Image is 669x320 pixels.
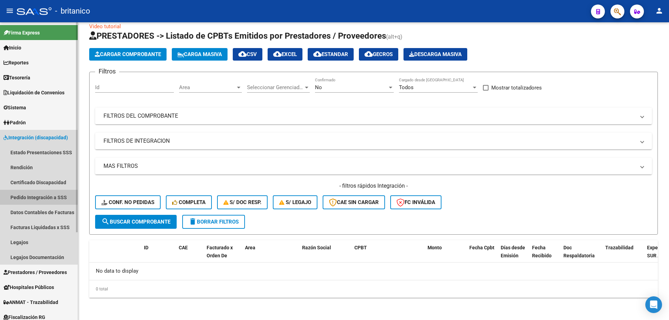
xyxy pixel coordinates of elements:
[89,48,167,61] button: Cargar Comprobante
[467,240,498,271] datatable-header-cell: Fecha Cpbt
[189,217,197,226] mat-icon: delete
[204,240,242,271] datatable-header-cell: Facturado x Orden De
[645,296,662,313] div: Open Intercom Messenger
[532,245,552,258] span: Fecha Recibido
[428,245,442,250] span: Monto
[403,48,467,61] app-download-masive: Descarga masiva de comprobantes (adjuntos)
[501,245,525,258] span: Días desde Emisión
[561,240,602,271] datatable-header-cell: Doc Respaldatoria
[247,84,303,91] span: Seleccionar Gerenciador
[313,51,348,57] span: Estandar
[399,84,414,91] span: Todos
[3,89,64,96] span: Liquidación de Convenios
[3,59,29,67] span: Reportes
[3,44,21,52] span: Inicio
[329,199,379,205] span: CAE SIN CARGAR
[166,195,212,209] button: Completa
[141,240,176,271] datatable-header-cell: ID
[238,50,247,58] mat-icon: cloud_download
[89,263,658,280] div: No data to display
[95,67,119,76] h3: Filtros
[364,51,393,57] span: Gecros
[95,108,652,124] mat-expansion-panel-header: FILTROS DEL COMPROBANTE
[207,245,233,258] span: Facturado x Orden De
[352,240,425,271] datatable-header-cell: CPBT
[179,245,188,250] span: CAE
[217,195,268,209] button: S/ Doc Resp.
[313,50,322,58] mat-icon: cloud_download
[409,51,462,57] span: Descarga Masiva
[268,48,302,61] button: EXCEL
[3,268,67,276] span: Prestadores / Proveedores
[529,240,561,271] datatable-header-cell: Fecha Recibido
[95,133,652,149] mat-expansion-panel-header: FILTROS DE INTEGRACION
[95,51,161,57] span: Cargar Comprobante
[101,217,110,226] mat-icon: search
[386,33,402,40] span: (alt+q)
[308,48,354,61] button: Estandar
[95,158,652,174] mat-expansion-panel-header: MAS FILTROS
[182,215,245,229] button: Borrar Filtros
[273,51,297,57] span: EXCEL
[55,3,90,19] span: - britanico
[302,245,331,250] span: Razón Social
[390,195,441,209] button: FC Inválida
[101,199,154,205] span: Conf. no pedidas
[95,215,177,229] button: Buscar Comprobante
[605,245,633,250] span: Trazabilidad
[469,245,494,250] span: Fecha Cpbt
[3,119,26,126] span: Padrón
[425,240,467,271] datatable-header-cell: Monto
[323,195,385,209] button: CAE SIN CARGAR
[238,51,257,57] span: CSV
[3,134,68,141] span: Integración (discapacidad)
[172,199,206,205] span: Completa
[245,245,255,250] span: Area
[315,84,322,91] span: No
[403,48,467,61] button: Descarga Masiva
[498,240,529,271] datatable-header-cell: Días desde Emisión
[89,280,658,298] div: 0 total
[89,23,121,30] a: Video tutorial
[397,199,435,205] span: FC Inválida
[3,283,54,291] span: Hospitales Públicos
[273,50,282,58] mat-icon: cloud_download
[354,245,367,250] span: CPBT
[655,7,663,15] mat-icon: person
[176,240,204,271] datatable-header-cell: CAE
[103,112,635,120] mat-panel-title: FILTROS DEL COMPROBANTE
[563,245,595,258] span: Doc Respaldatoria
[299,240,352,271] datatable-header-cell: Razón Social
[279,199,311,205] span: S/ legajo
[89,31,386,41] span: PRESTADORES -> Listado de CPBTs Emitidos por Prestadores / Proveedores
[242,240,289,271] datatable-header-cell: Area
[359,48,398,61] button: Gecros
[3,29,40,37] span: Firma Express
[189,219,239,225] span: Borrar Filtros
[3,104,26,111] span: Sistema
[273,195,317,209] button: S/ legajo
[364,50,373,58] mat-icon: cloud_download
[6,7,14,15] mat-icon: menu
[3,298,58,306] span: ANMAT - Trazabilidad
[103,137,635,145] mat-panel-title: FILTROS DE INTEGRACION
[103,162,635,170] mat-panel-title: MAS FILTROS
[95,195,161,209] button: Conf. no pedidas
[172,48,228,61] button: Carga Masiva
[179,84,236,91] span: Area
[95,182,652,190] h4: - filtros rápidos Integración -
[144,245,148,250] span: ID
[233,48,262,61] button: CSV
[491,84,542,92] span: Mostrar totalizadores
[223,199,262,205] span: S/ Doc Resp.
[602,240,644,271] datatable-header-cell: Trazabilidad
[3,74,30,81] span: Tesorería
[101,219,170,225] span: Buscar Comprobante
[177,51,222,57] span: Carga Masiva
